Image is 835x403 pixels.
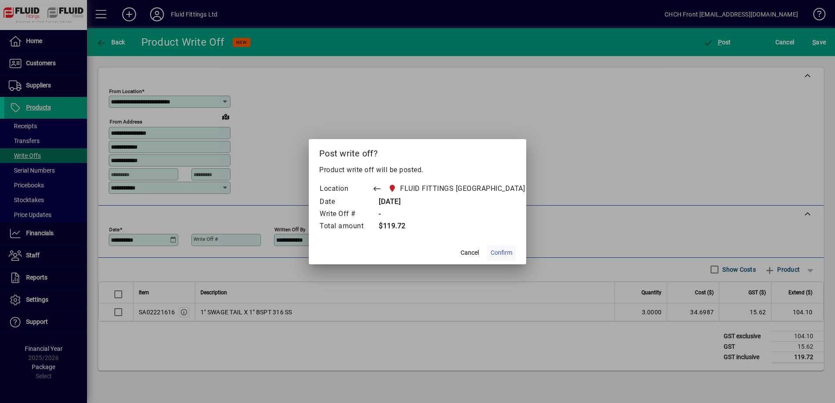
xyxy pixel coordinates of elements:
span: Cancel [461,248,479,257]
td: - [372,208,541,220]
td: Date [319,196,372,208]
span: FLUID FITTINGS [GEOGRAPHIC_DATA] [400,183,525,194]
button: Cancel [456,245,484,261]
p: Product write off will be posted. [319,165,516,175]
span: FLUID FITTINGS CHRISTCHURCH [386,183,528,195]
h2: Post write off? [309,139,526,164]
td: Total amount [319,220,372,233]
td: $119.72 [372,220,541,233]
button: Confirm [487,245,516,261]
td: Write Off # [319,208,372,220]
span: Confirm [491,248,512,257]
td: [DATE] [372,196,541,208]
td: Location [319,182,372,196]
